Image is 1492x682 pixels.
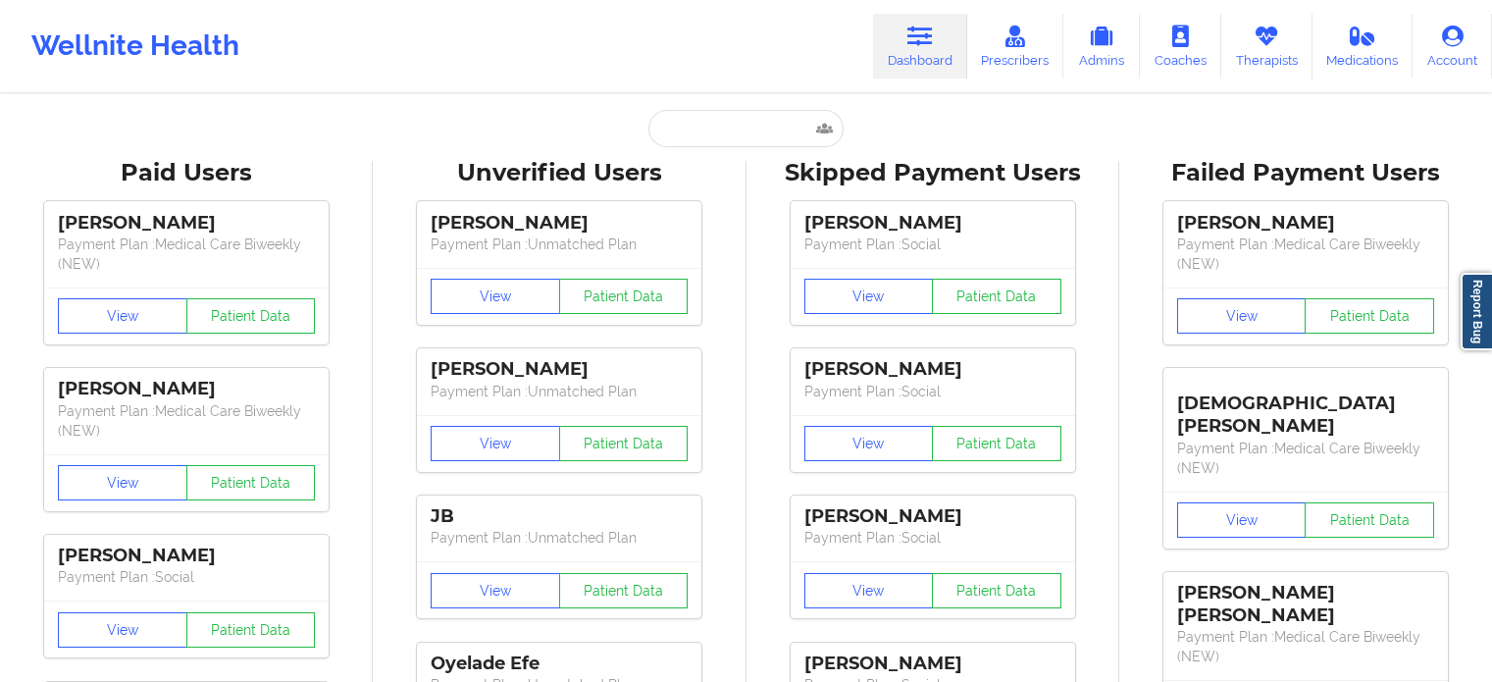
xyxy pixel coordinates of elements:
p: Payment Plan : Social [804,528,1061,548]
a: Therapists [1221,14,1312,79]
button: Patient Data [1305,298,1434,334]
button: Patient Data [559,426,689,461]
div: [PERSON_NAME] [431,358,688,381]
div: [PERSON_NAME] [804,358,1061,381]
button: View [804,573,934,608]
p: Payment Plan : Unmatched Plan [431,235,688,254]
div: Failed Payment Users [1133,158,1478,188]
div: Paid Users [14,158,359,188]
button: Patient Data [186,612,316,648]
button: View [58,298,187,334]
div: Skipped Payment Users [760,158,1106,188]
p: Payment Plan : Social [804,235,1061,254]
button: View [804,426,934,461]
button: Patient Data [932,279,1061,314]
div: [PERSON_NAME] [804,212,1061,235]
button: View [431,426,560,461]
a: Admins [1063,14,1140,79]
button: Patient Data [559,279,689,314]
button: View [431,279,560,314]
div: [PERSON_NAME] [58,212,315,235]
button: View [1177,298,1307,334]
p: Payment Plan : Medical Care Biweekly (NEW) [58,235,315,274]
div: [PERSON_NAME] [58,378,315,400]
a: Report Bug [1461,273,1492,350]
a: Account [1413,14,1492,79]
button: Patient Data [186,298,316,334]
button: View [431,573,560,608]
div: [PERSON_NAME] [PERSON_NAME] [1177,582,1434,627]
p: Payment Plan : Unmatched Plan [431,382,688,401]
div: Oyelade Efe [431,653,688,675]
div: [PERSON_NAME] [431,212,688,235]
a: Prescribers [967,14,1064,79]
button: Patient Data [1305,502,1434,538]
div: [DEMOGRAPHIC_DATA][PERSON_NAME] [1177,378,1434,438]
div: JB [431,505,688,528]
p: Payment Plan : Unmatched Plan [431,528,688,548]
button: Patient Data [932,426,1061,461]
p: Payment Plan : Medical Care Biweekly (NEW) [58,401,315,441]
p: Payment Plan : Social [804,382,1061,401]
p: Payment Plan : Medical Care Biweekly (NEW) [1177,439,1434,478]
div: [PERSON_NAME] [804,653,1061,675]
p: Payment Plan : Social [58,567,315,587]
a: Coaches [1140,14,1221,79]
div: [PERSON_NAME] [1177,212,1434,235]
button: View [1177,502,1307,538]
div: [PERSON_NAME] [804,505,1061,528]
div: [PERSON_NAME] [58,545,315,567]
button: Patient Data [932,573,1061,608]
button: View [58,465,187,500]
button: Patient Data [559,573,689,608]
a: Dashboard [873,14,967,79]
button: View [804,279,934,314]
p: Payment Plan : Medical Care Biweekly (NEW) [1177,627,1434,666]
button: View [58,612,187,648]
button: Patient Data [186,465,316,500]
a: Medications [1312,14,1414,79]
div: Unverified Users [386,158,732,188]
p: Payment Plan : Medical Care Biweekly (NEW) [1177,235,1434,274]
